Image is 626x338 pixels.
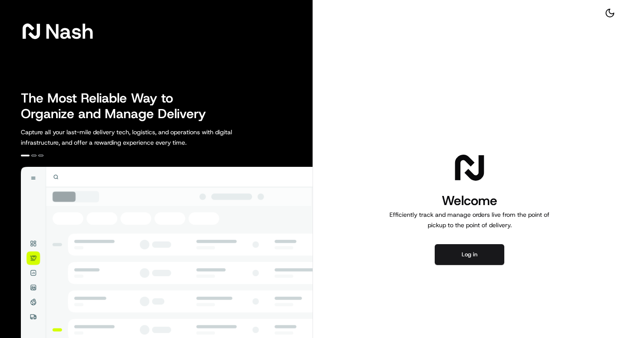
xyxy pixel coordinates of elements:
p: Efficiently track and manage orders live from the point of pickup to the point of delivery. [386,209,553,230]
button: Log in [435,244,504,265]
p: Capture all your last-mile delivery tech, logistics, and operations with digital infrastructure, ... [21,127,271,148]
span: Nash [45,23,93,40]
h1: Welcome [386,192,553,209]
h2: The Most Reliable Way to Organize and Manage Delivery [21,90,216,122]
